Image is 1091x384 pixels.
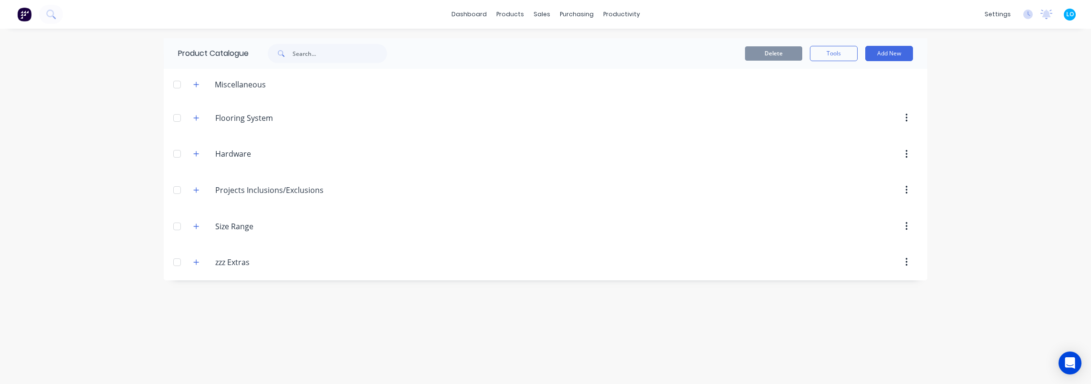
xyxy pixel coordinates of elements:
[215,148,328,160] input: Enter category name
[745,46,802,61] button: Delete
[164,38,249,69] div: Product Catalogue
[215,256,328,268] input: Enter category name
[215,221,328,232] input: Enter category name
[1066,10,1074,19] span: LO
[1059,352,1081,374] div: Open Intercom Messenger
[17,7,31,21] img: Factory
[810,46,858,61] button: Tools
[865,46,913,61] button: Add New
[492,7,529,21] div: products
[529,7,555,21] div: sales
[598,7,645,21] div: productivity
[447,7,492,21] a: dashboard
[215,112,328,124] input: Enter category name
[980,7,1016,21] div: settings
[293,44,387,63] input: Search...
[555,7,598,21] div: purchasing
[215,184,328,196] input: Enter category name
[207,79,273,90] div: Miscellaneous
